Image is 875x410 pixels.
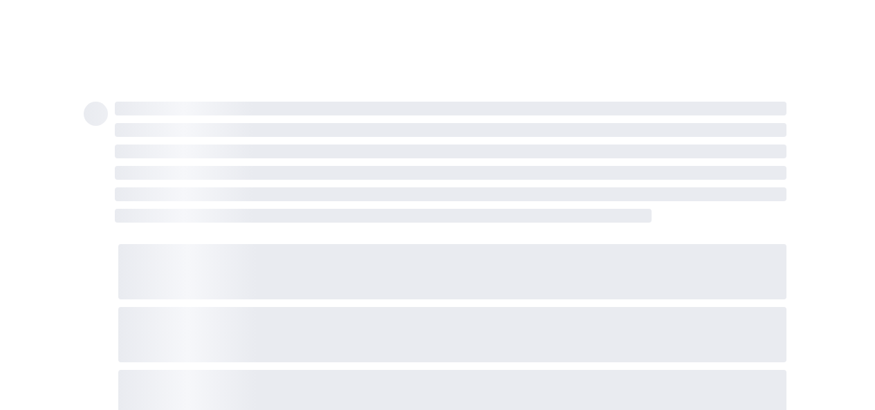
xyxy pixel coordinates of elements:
span: ‌ [115,145,786,158]
span: ‌ [115,102,786,115]
span: ‌ [118,244,786,299]
span: ‌ [84,102,108,126]
span: ‌ [115,166,786,180]
span: ‌ [118,307,786,362]
span: ‌ [115,209,652,223]
span: ‌ [115,187,786,201]
span: ‌ [115,123,786,137]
